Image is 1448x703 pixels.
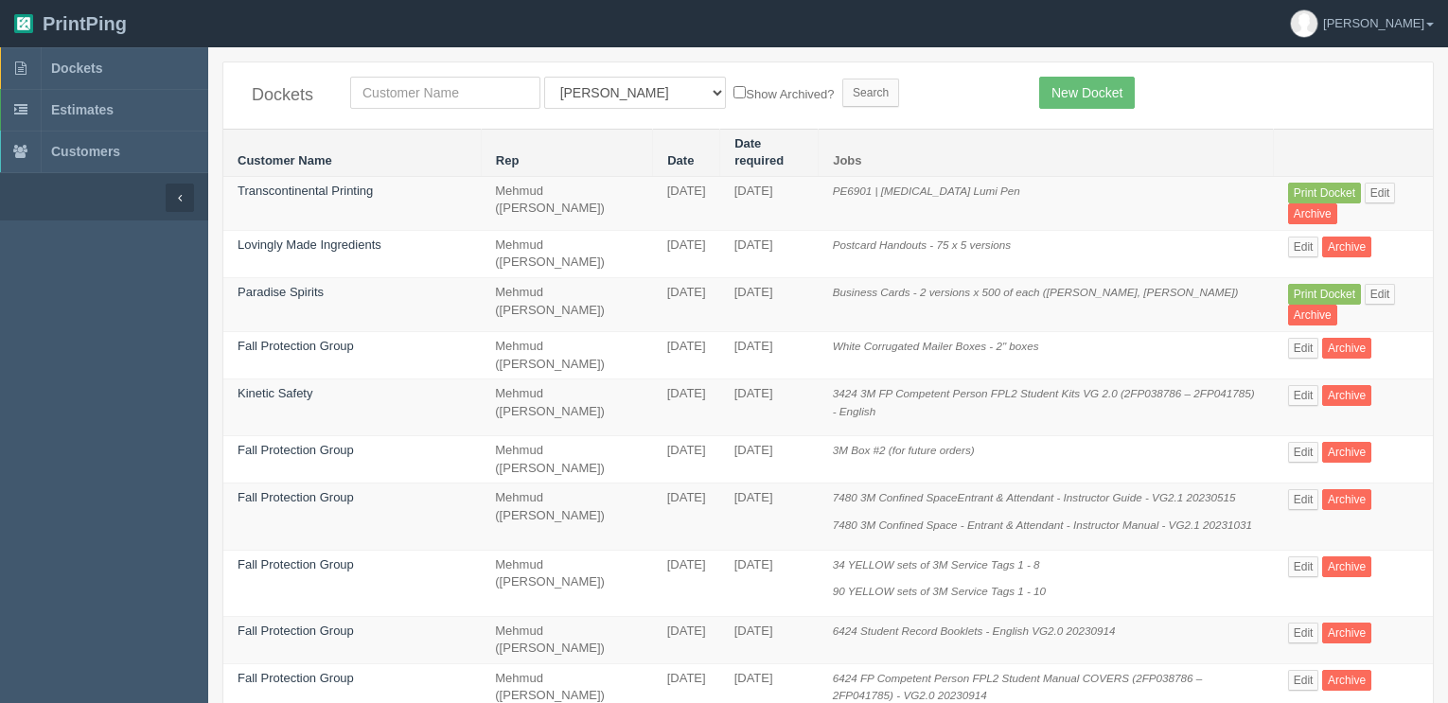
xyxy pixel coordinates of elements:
[481,616,652,663] td: Mehmud ([PERSON_NAME])
[238,237,381,252] a: Lovingly Made Ingredients
[733,82,834,104] label: Show Archived?
[720,278,819,332] td: [DATE]
[833,518,1252,531] i: 7480 3M Confined Space - Entrant & Attendant - Instructor Manual - VG2.1 20231031
[238,490,354,504] a: Fall Protection Group
[1288,237,1319,257] a: Edit
[720,176,819,230] td: [DATE]
[1365,284,1396,305] a: Edit
[653,616,720,663] td: [DATE]
[1322,385,1371,406] a: Archive
[833,558,1040,571] i: 34 YELLOW sets of 3M Service Tags 1 - 8
[252,86,322,105] h4: Dockets
[833,444,975,456] i: 3M Box #2 (for future orders)
[653,483,720,550] td: [DATE]
[833,185,1020,197] i: PE6901 | [MEDICAL_DATA] Lumi Pen
[1288,284,1361,305] a: Print Docket
[1291,10,1317,37] img: avatar_default-7531ab5dedf162e01f1e0bb0964e6a185e93c5c22dfe317fb01d7f8cd2b1632c.jpg
[1288,338,1319,359] a: Edit
[842,79,899,107] input: Search
[350,77,540,109] input: Customer Name
[481,483,652,550] td: Mehmud ([PERSON_NAME])
[833,672,1203,702] i: 6424 FP Competent Person FPL2 Student Manual COVERS (2FP038786 – 2FP041785) - VG2.0 20230914
[238,624,354,638] a: Fall Protection Group
[238,557,354,571] a: Fall Protection Group
[1288,305,1337,325] a: Archive
[653,230,720,277] td: [DATE]
[720,436,819,483] td: [DATE]
[238,184,373,198] a: Transcontinental Printing
[653,550,720,616] td: [DATE]
[1288,489,1319,510] a: Edit
[1288,623,1319,643] a: Edit
[51,61,102,76] span: Dockets
[238,386,313,400] a: Kinetic Safety
[833,624,1116,637] i: 6424 Student Record Booklets - English VG2.0 20230914
[481,379,652,436] td: Mehmud ([PERSON_NAME])
[720,332,819,379] td: [DATE]
[720,550,819,616] td: [DATE]
[720,616,819,663] td: [DATE]
[653,379,720,436] td: [DATE]
[1288,670,1319,691] a: Edit
[238,443,354,457] a: Fall Protection Group
[1288,203,1337,224] a: Archive
[667,153,694,167] a: Date
[481,332,652,379] td: Mehmud ([PERSON_NAME])
[1322,442,1371,463] a: Archive
[51,144,120,159] span: Customers
[1322,670,1371,691] a: Archive
[1288,556,1319,577] a: Edit
[238,153,332,167] a: Customer Name
[1039,77,1135,109] a: New Docket
[481,230,652,277] td: Mehmud ([PERSON_NAME])
[833,491,1236,503] i: 7480 3M Confined SpaceEntrant & Attendant - Instructor Guide - VG2.1 20230515
[1288,385,1319,406] a: Edit
[1322,338,1371,359] a: Archive
[1322,237,1371,257] a: Archive
[733,86,746,98] input: Show Archived?
[1322,623,1371,643] a: Archive
[833,340,1039,352] i: White Corrugated Mailer Boxes - 2" boxes
[481,550,652,616] td: Mehmud ([PERSON_NAME])
[481,436,652,483] td: Mehmud ([PERSON_NAME])
[833,585,1046,597] i: 90 YELLOW sets of 3M Service Tags 1 - 10
[720,230,819,277] td: [DATE]
[833,238,1011,251] i: Postcard Handouts - 75 x 5 versions
[1288,442,1319,463] a: Edit
[238,285,324,299] a: Paradise Spirits
[833,286,1239,298] i: Business Cards - 2 versions x 500 of each ([PERSON_NAME], [PERSON_NAME])
[481,278,652,332] td: Mehmud ([PERSON_NAME])
[1322,489,1371,510] a: Archive
[14,14,33,33] img: logo-3e63b451c926e2ac314895c53de4908e5d424f24456219fb08d385ab2e579770.png
[238,339,354,353] a: Fall Protection Group
[653,332,720,379] td: [DATE]
[51,102,114,117] span: Estimates
[653,436,720,483] td: [DATE]
[653,278,720,332] td: [DATE]
[1365,183,1396,203] a: Edit
[720,379,819,436] td: [DATE]
[720,483,819,550] td: [DATE]
[1322,556,1371,577] a: Archive
[481,176,652,230] td: Mehmud ([PERSON_NAME])
[496,153,520,167] a: Rep
[819,129,1274,176] th: Jobs
[1288,183,1361,203] a: Print Docket
[833,387,1255,417] i: 3424 3M FP Competent Person FPL2 Student Kits VG 2.0 (2FP038786 – 2FP041785) - English
[238,671,354,685] a: Fall Protection Group
[734,136,784,168] a: Date required
[653,176,720,230] td: [DATE]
